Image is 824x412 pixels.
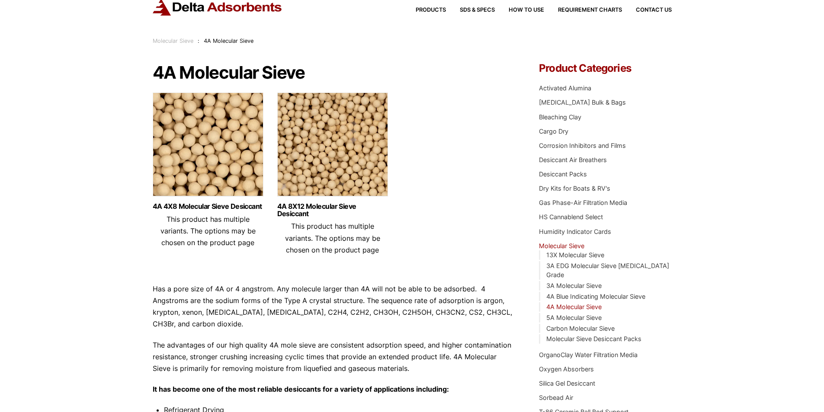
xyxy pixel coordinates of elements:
p: The advantages of our high quality 4A mole sieve are consistent adsorption speed, and higher cont... [153,339,513,375]
a: Cargo Dry [539,128,568,135]
a: Contact Us [622,7,672,13]
a: Products [402,7,446,13]
span: Products [416,7,446,13]
a: 4A Molecular Sieve [546,303,602,310]
span: How to Use [509,7,544,13]
a: Carbon Molecular Sieve [546,325,615,332]
a: Molecular Sieve [539,242,584,249]
a: Dry Kits for Boats & RV's [539,185,610,192]
a: Desiccant Air Breathers [539,156,607,163]
a: HS Cannablend Select [539,213,603,220]
a: SDS & SPECS [446,7,495,13]
a: Gas Phase-Air Filtration Media [539,199,627,206]
a: [MEDICAL_DATA] Bulk & Bags [539,99,626,106]
a: 3A EDG Molecular Sieve [MEDICAL_DATA] Grade [546,262,669,279]
a: OrganoClay Water Filtration Media [539,351,638,358]
a: Requirement Charts [544,7,622,13]
a: Molecular Sieve [153,38,193,44]
a: Bleaching Clay [539,113,581,121]
a: Activated Alumina [539,84,591,92]
a: 13X Molecular Sieve [546,251,604,259]
a: 4A Blue Indicating Molecular Sieve [546,293,645,300]
a: How to Use [495,7,544,13]
span: Requirement Charts [558,7,622,13]
a: Corrosion Inhibitors and Films [539,142,626,149]
a: 3A Molecular Sieve [546,282,602,289]
span: Contact Us [636,7,672,13]
span: SDS & SPECS [460,7,495,13]
span: This product has multiple variants. The options may be chosen on the product page [160,215,256,247]
span: This product has multiple variants. The options may be chosen on the product page [285,222,380,254]
a: Oxygen Absorbers [539,365,594,373]
a: 4A 8X12 Molecular Sieve Desiccant [277,203,388,217]
h1: 4A Molecular Sieve [153,63,513,82]
a: Sorbead Air [539,394,573,401]
a: Molecular Sieve Desiccant Packs [546,335,641,342]
a: Desiccant Packs [539,170,587,178]
a: Humidity Indicator Cards [539,228,611,235]
a: Silica Gel Desiccant [539,380,595,387]
h4: Product Categories [539,63,671,73]
a: 5A Molecular Sieve [546,314,602,321]
span: : [198,38,199,44]
a: 4A 4X8 Molecular Sieve Desiccant [153,203,263,210]
p: Has a pore size of 4A or 4 angstrom. Any molecule larger than 4A will not be able to be adsorbed.... [153,283,513,330]
span: 4A Molecular Sieve [204,38,253,44]
strong: It has become one of the most reliable desiccants for a variety of applications including: [153,385,449,393]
